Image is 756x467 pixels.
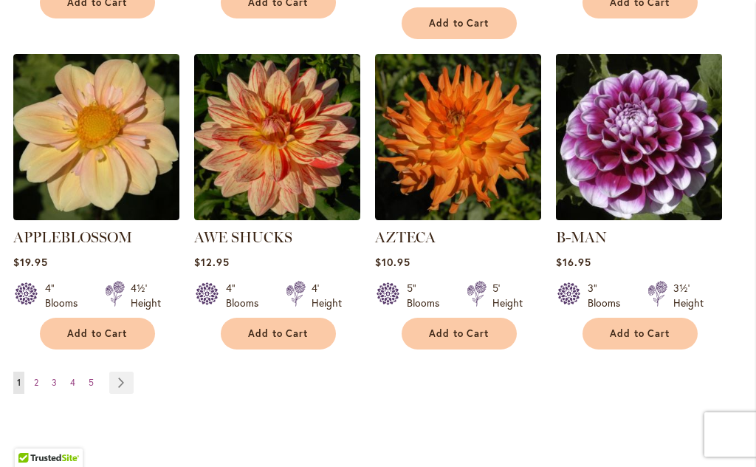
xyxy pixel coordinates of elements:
[52,377,57,388] span: 3
[226,281,268,310] div: 4" Blooms
[194,228,292,246] a: AWE SHUCKS
[194,54,360,220] img: AWE SHUCKS
[375,228,436,246] a: AZTECA
[85,372,97,394] a: 5
[492,281,523,310] div: 5' Height
[34,377,38,388] span: 2
[11,415,52,456] iframe: Launch Accessibility Center
[67,327,128,340] span: Add to Cart
[248,327,309,340] span: Add to Cart
[673,281,704,310] div: 3½' Height
[402,7,517,39] button: Add to Cart
[407,281,449,310] div: 5" Blooms
[13,255,48,269] span: $19.95
[66,372,79,394] a: 4
[13,54,179,220] img: APPLEBLOSSOM
[588,281,630,310] div: 3" Blooms
[375,209,541,223] a: AZTECA
[375,255,410,269] span: $10.95
[194,209,360,223] a: AWE SHUCKS
[556,255,591,269] span: $16.95
[89,377,94,388] span: 5
[556,228,607,246] a: B-MAN
[17,377,21,388] span: 1
[402,318,517,350] button: Add to Cart
[375,54,541,220] img: AZTECA
[583,318,698,350] button: Add to Cart
[70,377,75,388] span: 4
[48,372,61,394] a: 3
[13,228,132,246] a: APPLEBLOSSOM
[45,281,87,310] div: 4" Blooms
[429,17,489,30] span: Add to Cart
[551,50,726,224] img: B-MAN
[610,327,670,340] span: Add to Cart
[312,281,342,310] div: 4' Height
[13,209,179,223] a: APPLEBLOSSOM
[429,327,489,340] span: Add to Cart
[40,318,155,350] button: Add to Cart
[30,372,42,394] a: 2
[194,255,230,269] span: $12.95
[556,209,722,223] a: B-MAN
[221,318,336,350] button: Add to Cart
[131,281,161,310] div: 4½' Height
